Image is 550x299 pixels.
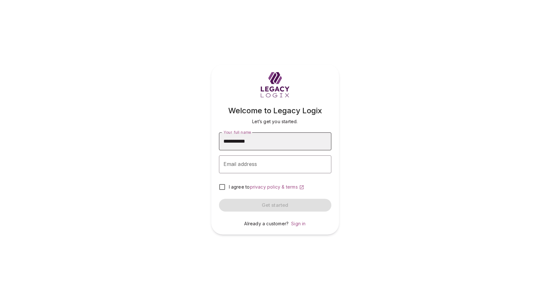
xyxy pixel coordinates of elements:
a: privacy policy & terms [250,184,304,190]
span: Let’s get you started. [252,119,298,124]
span: Welcome to Legacy Logix [228,106,322,115]
span: Your full name [223,130,251,135]
span: privacy policy & terms [250,184,298,190]
span: I agree to [229,184,250,190]
span: Already a customer? [244,221,289,226]
a: Sign in [291,221,305,226]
